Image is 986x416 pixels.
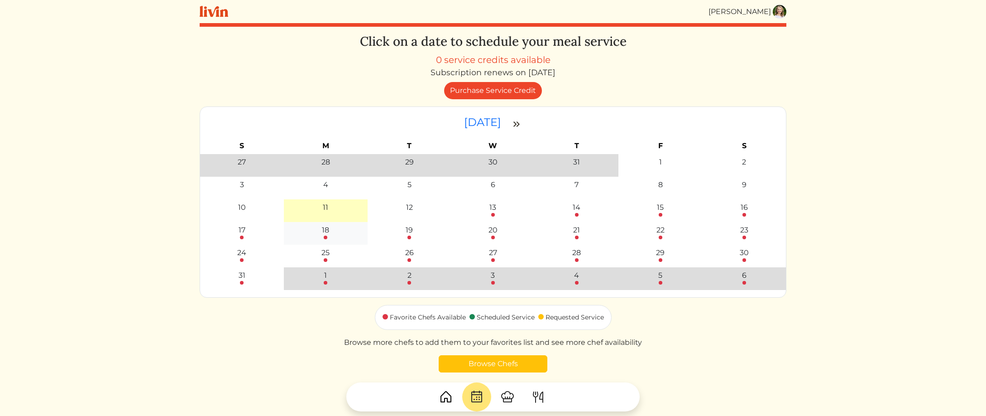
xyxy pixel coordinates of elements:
[740,225,748,239] a: 23
[322,225,329,239] a: 18
[708,6,771,17] div: [PERSON_NAME]
[237,247,246,262] a: 24
[360,34,627,49] h3: Click on a date to schedule your meal service
[573,202,580,217] a: 14
[658,270,662,285] a: 5
[491,270,495,281] div: 3
[464,116,501,129] time: [DATE]
[237,247,246,258] div: 24
[324,270,327,281] div: 1
[464,116,504,129] a: [DATE]
[488,157,498,168] div: 30
[240,179,244,190] div: 3
[574,270,579,281] div: 4
[321,247,330,258] div: 25
[656,247,665,258] div: 29
[773,5,786,19] img: a889eb8ac75f3e9ca091f00328ba8a1d
[658,270,662,281] div: 5
[740,225,748,236] div: 23
[407,270,412,285] a: 2
[489,202,496,217] a: 13
[406,202,413,213] div: 12
[742,157,746,168] div: 2
[702,138,786,154] th: S
[405,247,414,262] a: 26
[431,67,555,78] div: Subscription renews on [DATE]
[323,179,328,190] div: 4
[491,179,495,190] div: 6
[239,225,245,239] a: 17
[657,202,664,217] a: 15
[656,225,665,236] div: 22
[658,179,663,190] div: 8
[469,390,484,404] img: CalendarDots-5bcf9d9080389f2a281d69619e1c85352834be518fbc73d9501aef674afc0d57.svg
[659,157,662,168] div: 1
[322,225,329,236] div: 18
[574,179,579,190] div: 7
[489,247,497,258] div: 27
[324,270,327,285] a: 1
[284,138,368,154] th: M
[405,247,414,258] div: 26
[321,157,330,168] div: 28
[439,355,547,372] a: Browse Chefs
[239,270,245,285] a: 31
[657,202,664,213] div: 15
[741,202,748,213] div: 16
[477,313,535,322] div: Scheduled Service
[488,225,498,239] a: 20
[656,225,665,239] a: 22
[656,247,665,262] a: 29
[740,247,749,262] a: 30
[406,225,413,239] a: 19
[407,179,412,190] div: 5
[321,247,330,262] a: 25
[742,270,747,281] div: 6
[238,202,246,213] div: 10
[344,337,642,348] p: Browse more chefs to add them to your favorites list and see more chef availability
[511,119,522,130] img: double_arrow_right-997dabdd2eccb76564fe50414fa626925505af7f86338824324e960bc414e1a4.svg
[444,82,542,99] a: Purchase Service Credit
[488,225,498,236] div: 20
[572,247,581,262] a: 28
[491,270,495,285] a: 3
[200,6,228,17] img: livin-logo-a0d97d1a881af30f6274990eb6222085a2533c92bbd1e4f22c21b4f0d0e3210c.svg
[742,179,747,190] div: 9
[741,202,748,217] a: 16
[238,157,246,168] div: 27
[368,138,451,154] th: T
[407,270,412,281] div: 2
[573,225,580,236] div: 21
[451,138,535,154] th: W
[740,247,749,258] div: 30
[535,138,618,154] th: T
[573,202,580,213] div: 14
[574,270,579,285] a: 4
[436,53,550,67] div: 0 service credits available
[239,270,245,281] div: 31
[489,202,496,213] div: 13
[406,225,413,236] div: 19
[531,390,546,404] img: ForkKnife-55491504ffdb50bab0c1e09e7649658475375261d09fd45db06cec23bce548bf.svg
[200,138,284,154] th: S
[390,313,466,322] div: Favorite Chefs Available
[572,247,581,258] div: 28
[405,157,414,168] div: 29
[500,390,515,404] img: ChefHat-a374fb509e4f37eb0702ca99f5f64f3b6956810f32a249b33092029f8484b388.svg
[323,202,328,213] div: 11
[489,247,497,262] a: 27
[546,313,604,322] div: Requested Service
[439,390,453,404] img: House-9bf13187bcbb5817f509fe5e7408150f90897510c4275e13d0d5fca38e0b5951.svg
[742,270,747,285] a: 6
[573,225,580,239] a: 21
[618,138,702,154] th: F
[239,225,245,236] div: 17
[573,157,580,168] div: 31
